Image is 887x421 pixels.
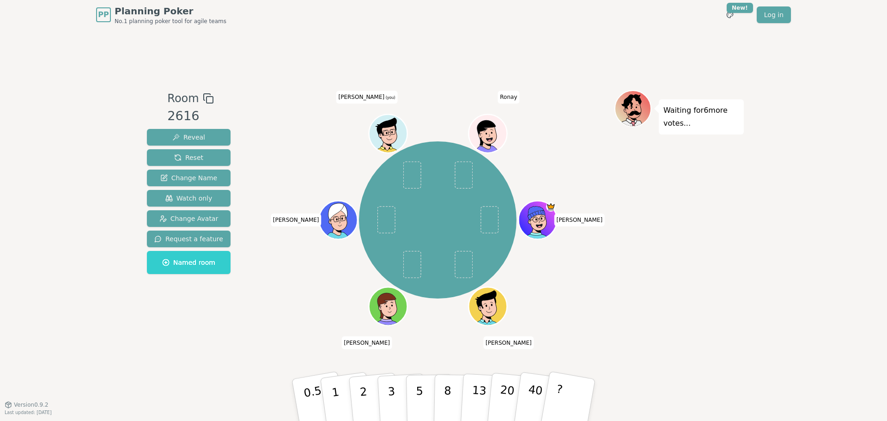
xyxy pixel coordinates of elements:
span: Click to change your name [341,336,392,349]
div: New! [727,3,753,13]
span: Request a feature [154,234,223,244]
button: Reset [147,149,231,166]
button: Reveal [147,129,231,146]
span: Change Name [160,173,217,183]
span: Room [167,90,199,107]
a: PPPlanning PokerNo.1 planning poker tool for agile teams [96,5,226,25]
span: Version 0.9.2 [14,401,49,409]
span: jimmy is the host [546,202,556,212]
span: Reveal [172,133,205,142]
a: Log in [757,6,791,23]
span: (you) [384,96,395,100]
span: Planning Poker [115,5,226,18]
button: Change Avatar [147,210,231,227]
button: Change Name [147,170,231,186]
div: 2616 [167,107,213,126]
span: Click to change your name [336,91,398,104]
button: Version0.9.2 [5,401,49,409]
span: Click to change your name [483,336,534,349]
p: Waiting for 6 more votes... [663,104,739,130]
span: Watch only [165,194,213,203]
button: Watch only [147,190,231,207]
span: Click to change your name [498,91,519,104]
span: PP [98,9,109,20]
span: No.1 planning poker tool for agile teams [115,18,226,25]
span: Reset [174,153,203,162]
span: Click to change your name [271,214,322,226]
button: New! [722,6,738,23]
span: Change Avatar [159,214,219,223]
button: Click to change your avatar [370,116,406,152]
span: Last updated: [DATE] [5,410,52,415]
button: Request a feature [147,231,231,247]
button: Named room [147,251,231,274]
span: Named room [162,258,215,267]
span: Click to change your name [554,214,605,226]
